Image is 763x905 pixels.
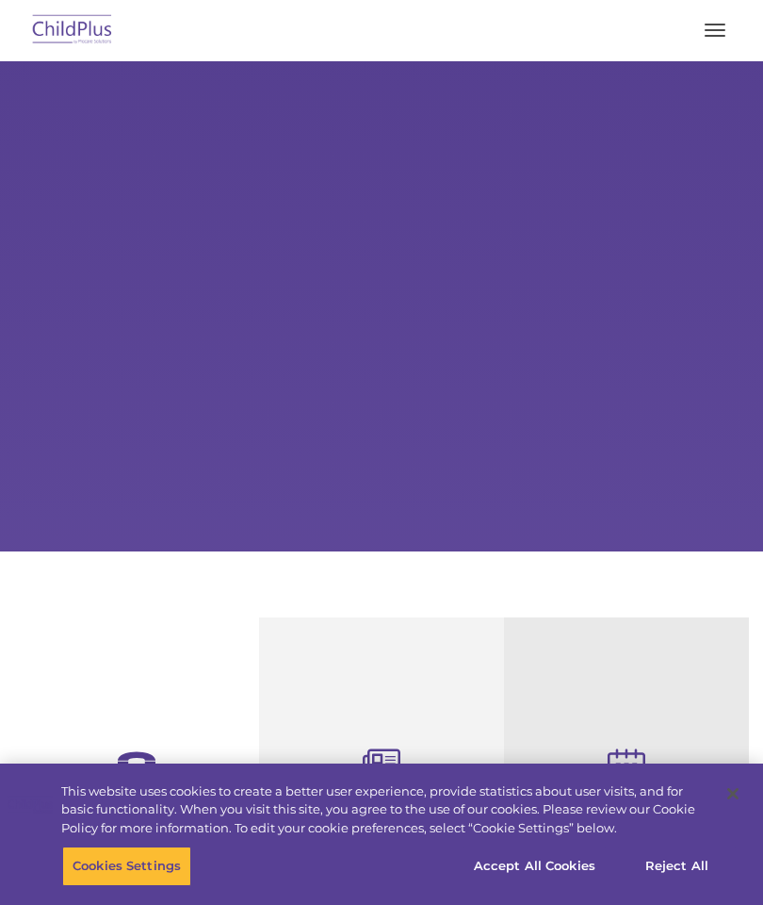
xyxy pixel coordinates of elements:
[62,847,191,886] button: Cookies Settings
[463,847,606,886] button: Accept All Cookies
[61,782,710,838] div: This website uses cookies to create a better user experience, provide statistics about user visit...
[618,847,736,886] button: Reject All
[712,773,754,814] button: Close
[28,8,117,53] img: ChildPlus by Procare Solutions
